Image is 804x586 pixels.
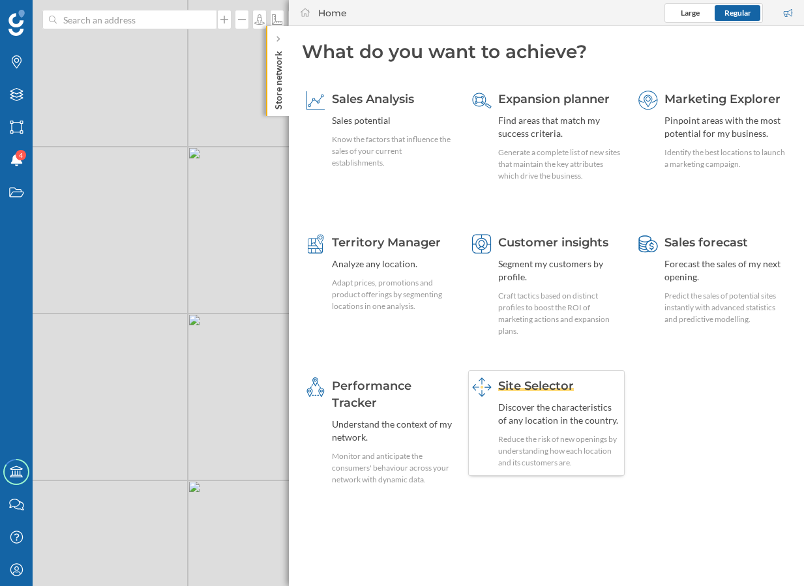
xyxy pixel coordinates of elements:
div: Home [318,7,347,20]
div: Know the factors that influence the sales of your current establishments. [332,134,454,169]
img: territory-manager.svg [306,234,325,254]
div: Discover the characteristics of any location in the country. [498,401,621,427]
div: Reduce the risk of new openings by understanding how each location and its customers are. [498,433,621,469]
img: sales-explainer.svg [306,91,325,110]
div: Identify the best locations to launch a marketing campaign. [664,147,787,170]
div: Find areas that match my success criteria. [498,114,621,140]
div: What do you want to achieve? [302,39,791,64]
div: Craft tactics based on distinct profiles to boost the ROI of marketing actions and expansion plans. [498,290,621,337]
div: Segment my customers by profile. [498,257,621,284]
div: Adapt prices, promotions and product offerings by segmenting locations in one analysis. [332,277,454,312]
span: Territory Manager [332,235,441,250]
img: search-areas.svg [472,91,492,110]
div: Analyze any location. [332,257,454,271]
span: 4 [19,149,23,162]
span: Expansion planner [498,92,610,106]
img: sales-forecast.svg [638,234,658,254]
span: Performance Tracker [332,379,411,410]
img: Geoblink Logo [8,10,25,36]
img: dashboards-manager--hover.svg [472,377,492,397]
div: Forecast the sales of my next opening. [664,257,787,284]
span: Marketing Explorer [664,92,781,106]
span: Sales Analysis [332,92,414,106]
img: customer-intelligence.svg [472,234,492,254]
img: explorer.svg [638,91,658,110]
span: Support [27,9,74,21]
div: Pinpoint areas with the most potential for my business. [664,114,787,140]
span: Site Selector [498,379,574,393]
span: Large [681,8,700,18]
div: Understand the context of my network. [332,418,454,444]
span: Regular [724,8,751,18]
span: Customer insights [498,235,608,250]
span: Sales forecast [664,235,748,250]
p: Store network [272,46,285,110]
div: Predict the sales of potential sites instantly with advanced statistics and predictive modelling. [664,290,787,325]
img: monitoring-360.svg [306,377,325,397]
div: Monitor and anticipate the consumers' behaviour across your network with dynamic data. [332,450,454,486]
div: Sales potential [332,114,454,127]
div: Generate a complete list of new sites that maintain the key attributes which drive the business. [498,147,621,182]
